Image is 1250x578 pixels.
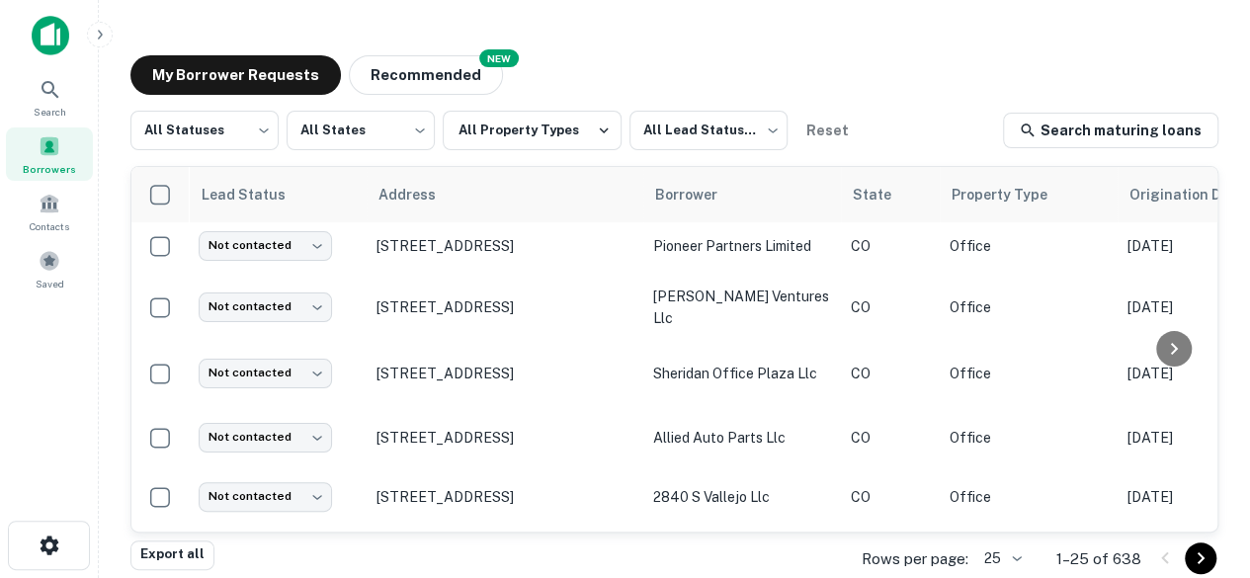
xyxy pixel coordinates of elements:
[950,235,1108,257] p: Office
[950,427,1108,449] p: Office
[6,70,93,124] a: Search
[376,298,633,316] p: [STREET_ADDRESS]
[199,482,332,511] div: Not contacted
[950,296,1108,318] p: Office
[199,359,332,387] div: Not contacted
[30,218,69,234] span: Contacts
[367,167,643,222] th: Address
[36,276,64,291] span: Saved
[643,167,841,222] th: Borrower
[34,104,66,120] span: Search
[1151,420,1250,515] iframe: Chat Widget
[6,185,93,238] a: Contacts
[1056,547,1141,571] p: 1–25 of 638
[940,167,1118,222] th: Property Type
[853,183,917,206] span: State
[376,237,633,255] p: [STREET_ADDRESS]
[199,292,332,321] div: Not contacted
[287,105,435,156] div: All States
[1003,113,1218,148] a: Search maturing loans
[130,55,341,95] button: My Borrower Requests
[841,167,940,222] th: State
[851,363,930,384] p: CO
[130,540,214,570] button: Export all
[653,235,831,257] p: pioneer partners limited
[443,111,622,150] button: All Property Types
[349,55,503,95] button: Recommended
[378,183,461,206] span: Address
[376,488,633,506] p: [STREET_ADDRESS]
[653,286,831,329] p: [PERSON_NAME] ventures llc
[201,183,311,206] span: Lead Status
[376,365,633,382] p: [STREET_ADDRESS]
[32,16,69,55] img: capitalize-icon.png
[795,111,859,150] button: Reset
[6,127,93,181] a: Borrowers
[950,363,1108,384] p: Office
[653,363,831,384] p: sheridan office plaza llc
[653,427,831,449] p: allied auto parts llc
[851,235,930,257] p: CO
[851,296,930,318] p: CO
[189,167,367,222] th: Lead Status
[862,547,968,571] p: Rows per page:
[376,429,633,447] p: [STREET_ADDRESS]
[653,486,831,508] p: 2840 s vallejo llc
[655,183,743,206] span: Borrower
[851,486,930,508] p: CO
[851,427,930,449] p: CO
[23,161,76,177] span: Borrowers
[950,486,1108,508] p: Office
[199,231,332,260] div: Not contacted
[629,105,788,156] div: All Lead Statuses
[199,423,332,452] div: Not contacted
[952,183,1073,206] span: Property Type
[1185,542,1216,574] button: Go to next page
[479,49,519,67] div: NEW
[976,544,1025,573] div: 25
[6,242,93,295] a: Saved
[130,105,279,156] div: All Statuses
